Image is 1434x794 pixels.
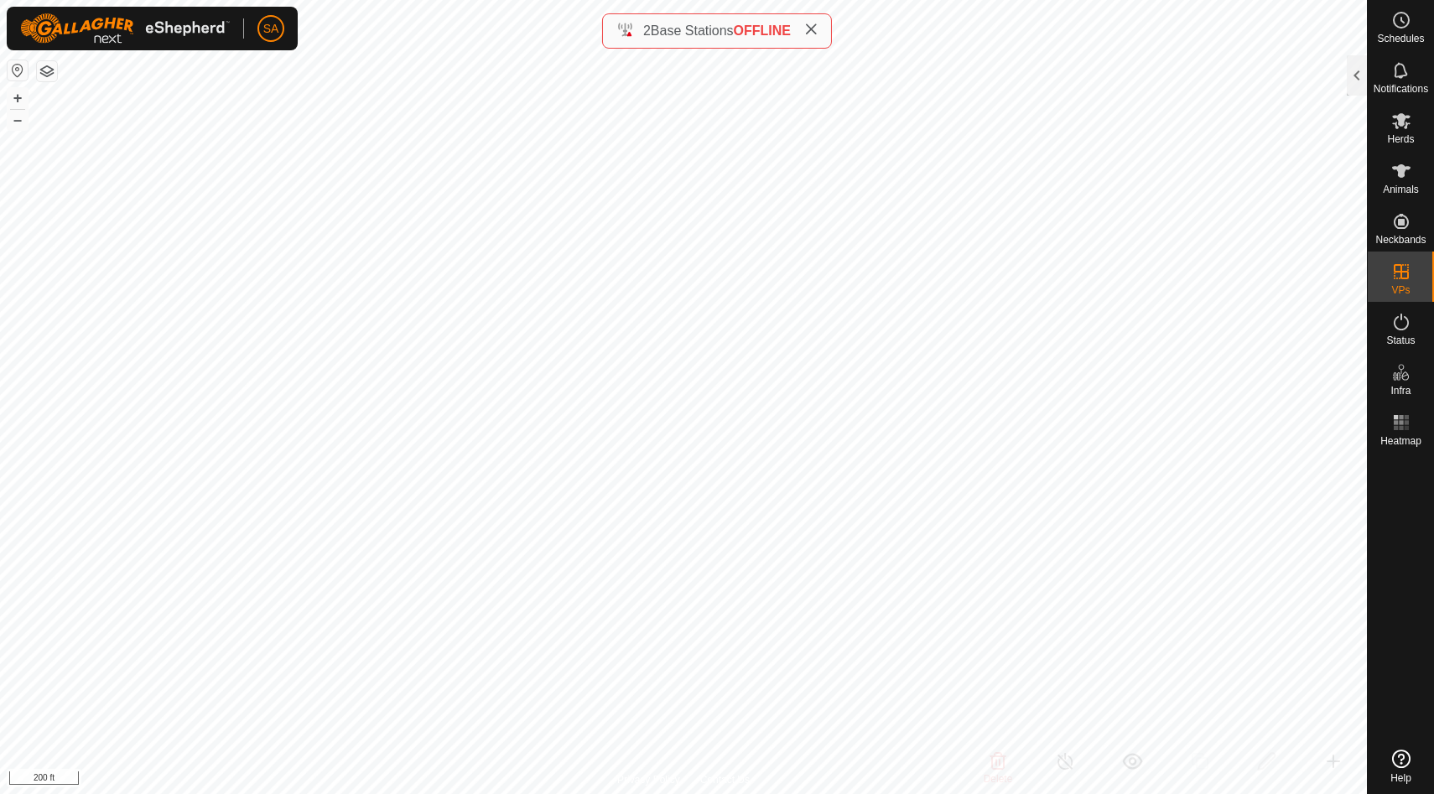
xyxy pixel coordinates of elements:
span: Neckbands [1375,235,1426,245]
button: – [8,110,28,130]
a: Privacy Policy [617,772,680,787]
span: Infra [1390,386,1411,396]
span: Animals [1383,184,1419,195]
span: Base Stations [651,23,734,38]
span: Status [1386,335,1415,345]
span: Notifications [1374,84,1428,94]
span: Schedules [1377,34,1424,44]
span: Help [1390,773,1411,783]
span: Heatmap [1380,436,1421,446]
img: Gallagher Logo [20,13,230,44]
a: Help [1368,743,1434,790]
button: + [8,88,28,108]
span: Herds [1387,134,1414,144]
span: SA [263,20,279,38]
button: Map Layers [37,61,57,81]
span: VPs [1391,285,1410,295]
span: OFFLINE [734,23,791,38]
button: Reset Map [8,60,28,80]
span: 2 [643,23,651,38]
a: Contact Us [700,772,750,787]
